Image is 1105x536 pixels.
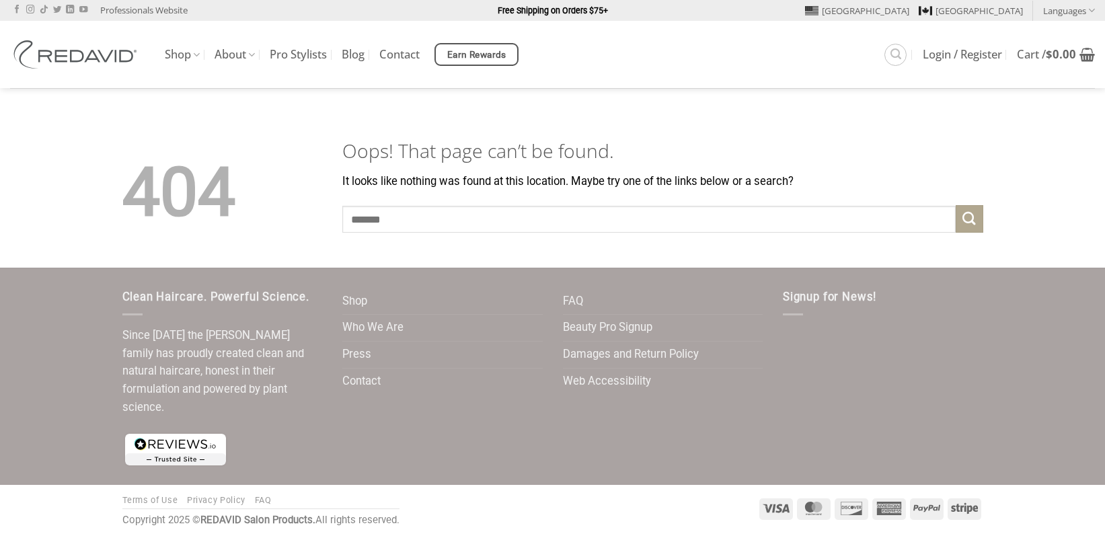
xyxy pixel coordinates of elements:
[1043,1,1095,20] a: Languages
[270,42,327,67] a: Pro Stylists
[122,495,178,505] a: Terms of Use
[342,289,367,315] a: Shop
[10,40,145,69] img: REDAVID Salon Products | United States
[783,291,876,303] span: Signup for News!
[40,5,48,15] a: Follow on TikTok
[215,42,255,68] a: About
[923,42,1002,67] a: Login / Register
[122,291,309,303] span: Clean Haircare. Powerful Science.
[757,496,983,520] div: Payment icons
[805,1,909,21] a: [GEOGRAPHIC_DATA]
[53,5,61,15] a: Follow on Twitter
[200,514,315,526] strong: REDAVID Salon Products.
[563,369,651,395] a: Web Accessibility
[122,327,323,416] p: Since [DATE] the [PERSON_NAME] family has proudly created clean and natural haircare, honest in t...
[13,5,21,15] a: Follow on Facebook
[379,42,420,67] a: Contact
[956,205,983,233] button: Submit
[919,1,1023,21] a: [GEOGRAPHIC_DATA]
[255,495,272,505] a: FAQ
[165,42,200,68] a: Shop
[122,153,235,231] span: 404
[884,44,907,66] a: Search
[563,289,583,315] a: FAQ
[122,512,399,529] div: Copyright 2025 © All rights reserved.
[923,49,1002,60] span: Login / Register
[447,48,506,63] span: Earn Rewards
[342,369,381,395] a: Contact
[1017,49,1076,60] span: Cart /
[342,342,371,368] a: Press
[342,139,983,163] h1: Oops! That page can’t be found.
[563,315,652,341] a: Beauty Pro Signup
[1017,40,1095,69] a: View cart
[498,5,608,15] strong: Free Shipping on Orders $75+
[434,43,519,66] a: Earn Rewards
[563,342,699,368] a: Damages and Return Policy
[1046,46,1053,62] span: $
[342,173,983,191] p: It looks like nothing was found at this location. Maybe try one of the links below or a search?
[26,5,34,15] a: Follow on Instagram
[66,5,74,15] a: Follow on LinkedIn
[122,431,229,468] img: reviews-trust-logo-1.png
[187,495,245,505] a: Privacy Policy
[1046,46,1076,62] bdi: 0.00
[342,315,404,341] a: Who We Are
[79,5,87,15] a: Follow on YouTube
[342,42,365,67] a: Blog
